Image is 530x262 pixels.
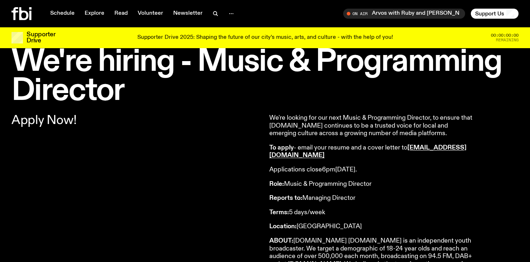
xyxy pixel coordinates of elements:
[269,114,476,138] p: We're looking for our next Music & Programming Director, to ensure that [DOMAIN_NAME] continues t...
[269,195,302,201] strong: Reports to:
[491,33,519,37] span: 00:00:00:00
[269,144,476,160] p: - email your resume and a cover letter to
[269,181,284,187] strong: Role:
[343,9,465,19] button: On AirArvos with Ruby and [PERSON_NAME]
[269,144,294,151] strong: To apply
[11,114,261,127] p: Apply Now!
[269,209,476,217] p: 5 days/week
[269,180,476,188] p: Music & Programming Director
[27,32,55,44] h3: Supporter Drive
[269,238,293,244] strong: ABOUT:
[11,47,519,106] h1: We're hiring - Music & Programming Director
[475,10,504,17] span: Support Us
[133,9,167,19] a: Volunteer
[269,209,289,216] strong: Terms:
[46,9,79,19] a: Schedule
[269,223,476,231] p: [GEOGRAPHIC_DATA]
[269,223,297,230] strong: Location:
[110,9,132,19] a: Read
[269,194,476,202] p: Managing Director
[137,35,393,41] p: Supporter Drive 2025: Shaping the future of our city’s music, arts, and culture - with the help o...
[471,9,519,19] button: Support Us
[269,166,476,174] p: Applications close 6pm[DATE].
[496,38,519,42] span: Remaining
[169,9,207,19] a: Newsletter
[80,9,109,19] a: Explore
